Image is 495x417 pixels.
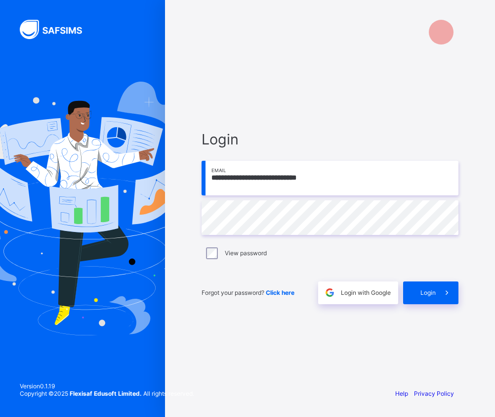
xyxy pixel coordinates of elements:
[225,249,267,257] label: View password
[420,289,436,296] span: Login
[20,390,194,397] span: Copyright © 2025 All rights reserved.
[202,289,294,296] span: Forgot your password?
[70,390,142,397] strong: Flexisaf Edusoft Limited.
[20,20,94,39] img: SAFSIMS Logo
[414,390,454,397] a: Privacy Policy
[202,131,458,148] span: Login
[266,289,294,296] a: Click here
[20,382,194,390] span: Version 0.1.19
[324,287,335,298] img: google.396cfc9801f0270233282035f929180a.svg
[341,289,391,296] span: Login with Google
[395,390,408,397] a: Help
